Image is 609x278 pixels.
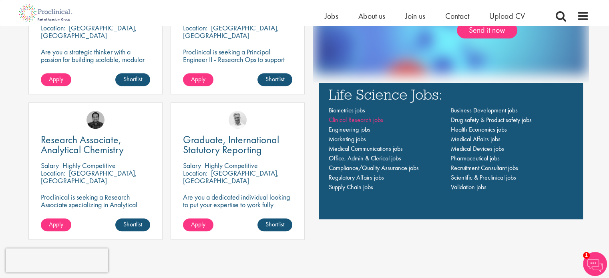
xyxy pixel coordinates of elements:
a: Send it now [457,22,517,38]
p: [GEOGRAPHIC_DATA], [GEOGRAPHIC_DATA] [183,23,279,40]
p: Highly Competitive [205,161,258,170]
p: [GEOGRAPHIC_DATA], [GEOGRAPHIC_DATA] [183,168,279,185]
a: Graduate, International Statutory Reporting [183,135,292,155]
a: Compliance/Quality Assurance jobs [329,164,419,172]
a: Apply [41,218,71,231]
a: Shortlist [115,218,150,231]
a: Apply [41,73,71,86]
a: Shortlist [257,218,292,231]
p: [GEOGRAPHIC_DATA], [GEOGRAPHIC_DATA] [41,168,137,185]
a: Medical Communications jobs [329,144,403,153]
h3: Life Science Jobs: [329,87,573,102]
span: 1 [583,252,590,259]
a: Contact [445,11,469,21]
a: Shortlist [115,73,150,86]
span: Location: [41,168,65,178]
p: Proclinical is seeking a Research Associate specializing in Analytical Chemistry for a contract r... [41,193,150,231]
a: Medical Devices jobs [451,144,504,153]
a: Clinical Research jobs [329,116,383,124]
p: Are you a dedicated individual looking to put your expertise to work fully flexibly in a hybrid p... [183,193,292,216]
p: [GEOGRAPHIC_DATA], [GEOGRAPHIC_DATA] [41,23,137,40]
a: Research Associate, Analytical Chemistry [41,135,150,155]
a: Recruitment Consultant jobs [451,164,518,172]
img: Mike Raletz [86,111,105,129]
span: Location: [41,23,65,32]
span: Salary [183,161,201,170]
a: Join us [405,11,425,21]
a: Office, Admin & Clerical jobs [329,154,401,162]
a: Upload CV [489,11,525,21]
span: Apply [49,75,63,83]
a: Scientific & Preclinical jobs [451,173,516,182]
nav: Main navigation [329,106,573,192]
span: Apply [191,75,205,83]
a: Jobs [325,11,338,21]
span: Location: [183,23,207,32]
a: Engineering jobs [329,125,370,134]
a: Regulatory Affairs jobs [329,173,384,182]
a: Validation jobs [451,183,486,191]
p: Are you a strategic thinker with a passion for building scalable, modular technology platforms? [41,48,150,71]
a: Apply [183,218,213,231]
a: Marketing jobs [329,135,366,143]
span: Location: [183,168,207,178]
span: Graduate, International Statutory Reporting [183,133,279,156]
span: Apply [191,220,205,228]
span: Research Associate, Analytical Chemistry [41,133,124,156]
a: Apply [183,73,213,86]
a: About us [358,11,385,21]
a: Business Development jobs [451,106,518,114]
a: Drug safety & Product safety jobs [451,116,532,124]
a: Medical Affairs jobs [451,135,500,143]
a: Shortlist [257,73,292,86]
img: Chatbot [583,252,607,276]
p: Highly Competitive [62,161,116,170]
a: Health Economics jobs [451,125,507,134]
span: Apply [49,220,63,228]
iframe: reCAPTCHA [6,248,108,272]
a: Supply Chain jobs [329,183,373,191]
a: Pharmaceutical jobs [451,154,500,162]
p: Proclinical is seeking a Principal Engineer II - Research Ops to support external engineering pro... [183,48,292,86]
span: Salary [41,161,59,170]
a: Biometrics jobs [329,106,365,114]
img: Joshua Bye [229,111,247,129]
